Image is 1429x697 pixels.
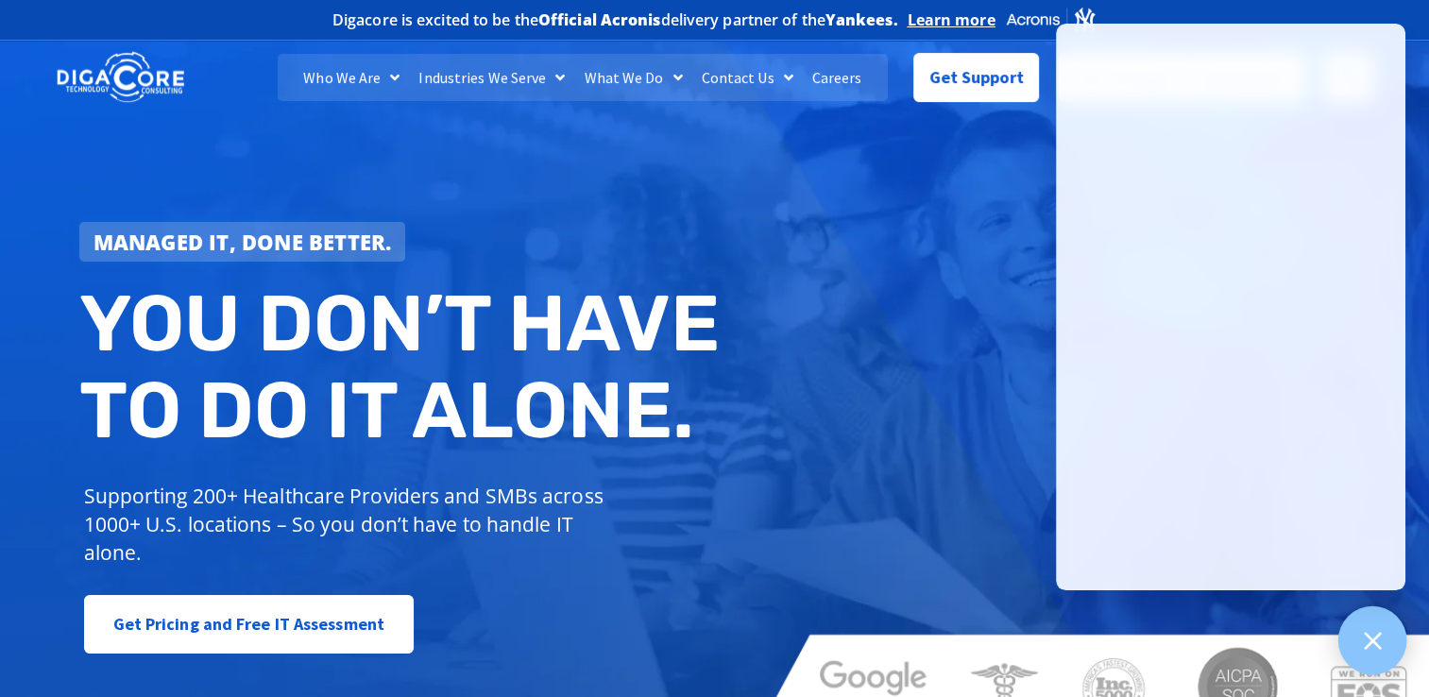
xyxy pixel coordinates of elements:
[84,482,612,567] p: Supporting 200+ Healthcare Providers and SMBs across 1000+ U.S. locations – So you don’t have to ...
[692,54,803,101] a: Contact Us
[825,9,898,30] b: Yankees.
[278,54,889,101] nav: Menu
[913,53,1039,102] a: Get Support
[294,54,409,101] a: Who We Are
[79,280,729,453] h2: You don’t have to do IT alone.
[332,12,898,27] h2: Digacore is excited to be the delivery partner of the
[538,9,661,30] b: Official Acronis
[84,595,414,654] a: Get Pricing and Free IT Assessment
[803,54,872,101] a: Careers
[409,54,574,101] a: Industries We Serve
[57,50,184,106] img: DigaCore Technology Consulting
[908,10,995,29] a: Learn more
[79,222,406,262] a: Managed IT, done better.
[94,228,392,256] strong: Managed IT, done better.
[574,54,691,101] a: What We Do
[113,605,384,643] span: Get Pricing and Free IT Assessment
[1005,6,1097,33] img: Acronis
[1056,24,1405,590] iframe: Chatgenie Messenger
[929,59,1024,96] span: Get Support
